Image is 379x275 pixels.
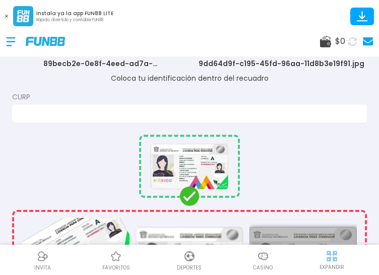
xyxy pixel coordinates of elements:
[151,144,228,189] img: ID Card
[257,250,269,262] img: Casino
[34,264,51,271] p: INVITA
[177,264,202,271] p: Deportes
[36,10,113,17] p: Instala ya la app FUN88 LITE
[37,250,49,262] img: Referral
[153,249,226,271] a: DeportesDeportesDeportes
[226,249,300,271] a: CasinoCasinoCasino
[14,59,181,69] p: 89becb2e-0e8f-4eed-ad7a-3f4412c14777.jpg
[335,35,345,47] span: $ 0
[26,37,65,45] img: Company Logo
[110,250,122,262] img: Casino Favoritos
[320,263,344,271] p: EXPANDIR
[36,17,113,23] p: Rápido, divertido y confiable FUN88
[198,59,365,69] p: 9dd64d9f-c195-45fd-96aa-11d8b3e19f91.jpg
[253,264,273,271] p: Casino
[80,249,153,271] a: Casino FavoritosCasino Favoritosfavoritos
[183,250,196,262] img: Deportes
[12,92,367,102] label: CURP
[12,73,367,84] p: Coloca tu identificación dentro del recuadro
[6,249,80,271] a: ReferralReferralINVITA
[326,250,338,262] img: hide
[102,264,130,271] p: favoritos
[13,6,33,26] img: App Logo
